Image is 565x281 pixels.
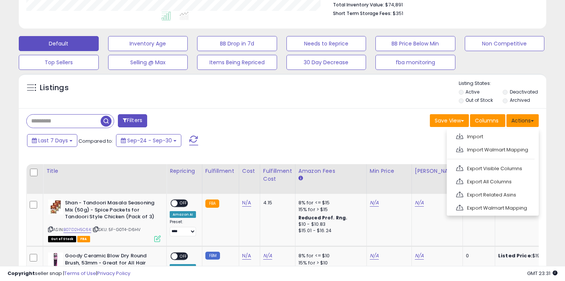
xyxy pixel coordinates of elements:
[46,167,163,175] div: Title
[178,200,190,207] span: OFF
[298,252,361,259] div: 8% for <= $10
[8,270,130,277] div: seller snap | |
[527,270,557,277] span: 2025-10-8 23:31 GMT
[298,228,361,234] div: $15.01 - $16.24
[65,199,156,222] b: Shan - Tandoori Masala Seasoning Mix (50g) - Spice Packets for Tandoori Style Chicken (Pack of 3)
[498,252,560,259] div: $19.99
[506,114,539,127] button: Actions
[286,55,366,70] button: 30 Day Decrease
[470,114,505,127] button: Columns
[242,167,257,175] div: Cost
[19,55,99,70] button: Top Sellers
[178,253,190,260] span: OFF
[263,167,292,183] div: Fulfillment Cost
[108,36,188,51] button: Inventory Age
[451,189,533,201] a: Export Related Asins
[451,144,533,156] a: Import Walmart Mapping
[415,167,460,175] div: [PERSON_NAME]
[205,199,219,208] small: FBA
[459,80,546,87] p: Listing States:
[298,167,363,175] div: Amazon Fees
[466,97,493,103] label: Out of Stock
[298,221,361,228] div: $10 - $10.83
[48,199,161,241] div: ASIN:
[370,167,408,175] div: Min Price
[498,252,532,259] b: Listed Price:
[451,202,533,214] a: Export Walmart Mapping
[451,131,533,142] a: Import
[242,252,251,260] a: N/A
[475,117,499,124] span: Columns
[27,134,77,147] button: Last 7 Days
[370,199,379,207] a: N/A
[451,163,533,174] a: Export Visible Columns
[298,215,348,221] b: Reduced Prof. Rng.
[510,97,530,103] label: Archived
[430,114,469,127] button: Save View
[298,175,303,182] small: Amazon Fees.
[205,252,220,260] small: FBM
[298,206,361,213] div: 15% for > $15
[197,36,277,51] button: BB Drop in 7d
[205,167,236,175] div: Fulfillment
[286,36,366,51] button: Needs to Reprice
[63,227,91,233] a: B07D2H5C6K
[127,137,172,144] span: Sep-24 - Sep-30
[38,137,68,144] span: Last 7 Days
[170,211,196,218] div: Amazon AI
[116,134,181,147] button: Sep-24 - Sep-30
[370,252,379,260] a: N/A
[415,252,424,260] a: N/A
[92,227,140,233] span: | SKU: 5F-G0T4-D6HV
[263,199,289,206] div: 4.15
[170,167,199,175] div: Repricing
[466,89,479,95] label: Active
[19,36,99,51] button: Default
[333,2,384,8] b: Total Inventory Value:
[40,83,69,93] h5: Listings
[466,252,489,259] div: 0
[77,236,90,242] span: FBA
[170,219,196,236] div: Preset:
[465,36,545,51] button: Non Competitive
[375,55,455,70] button: fba monitoring
[451,176,533,187] a: Export All Columns
[242,199,251,207] a: N/A
[510,89,538,95] label: Deactivated
[298,199,361,206] div: 8% for <= $15
[97,270,130,277] a: Privacy Policy
[8,270,35,277] strong: Copyright
[48,199,63,215] img: 516nBDU8ffL._SL40_.jpg
[118,114,147,127] button: Filters
[48,236,76,242] span: All listings that are currently out of stock and unavailable for purchase on Amazon
[415,199,424,207] a: N/A
[333,10,392,17] b: Short Term Storage Fees:
[78,137,113,145] span: Compared to:
[48,252,63,267] img: 311SkNvUxsL._SL40_.jpg
[197,55,277,70] button: Items Being Repriced
[108,55,188,70] button: Selling @ Max
[263,252,272,260] a: N/A
[64,270,96,277] a: Terms of Use
[375,36,455,51] button: BB Price Below Min
[393,10,403,17] span: $351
